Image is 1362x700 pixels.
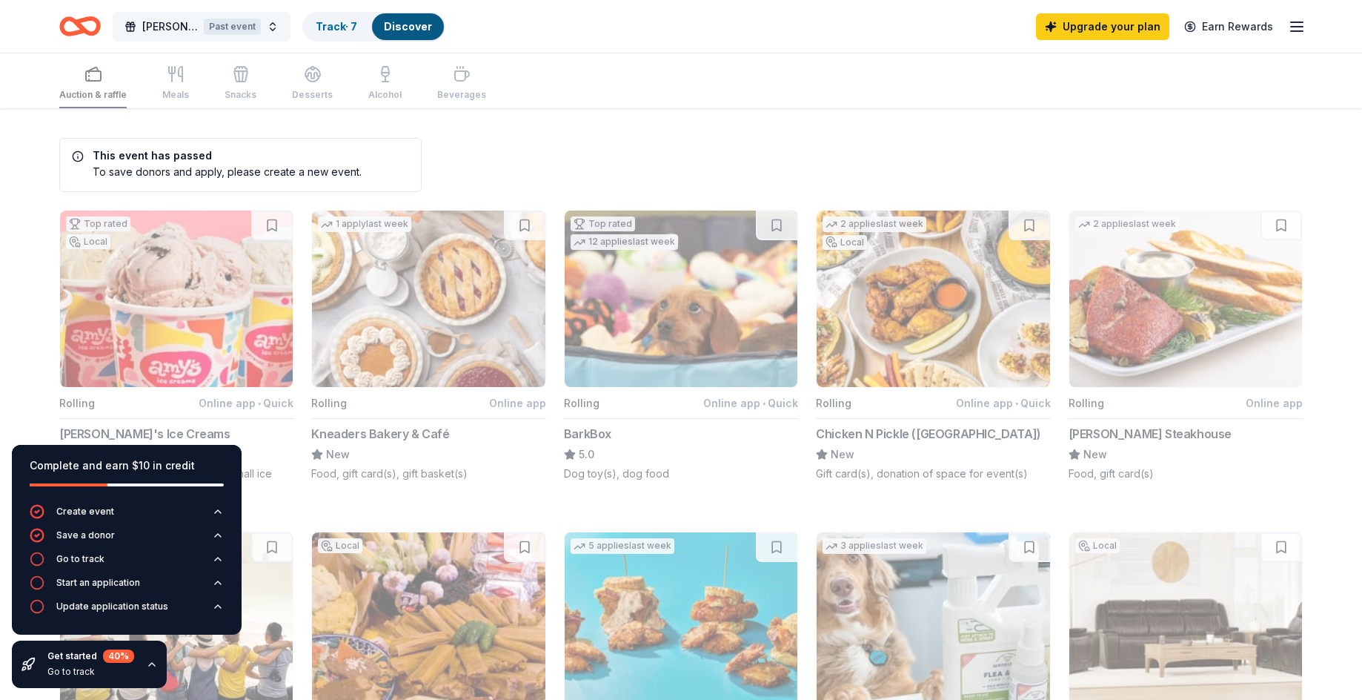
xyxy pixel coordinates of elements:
[316,20,357,33] a: Track· 7
[30,552,224,575] button: Go to track
[142,18,198,36] span: [PERSON_NAME] Band Spaghetti Dinner and Silent Auction
[56,601,168,612] div: Update application status
[113,12,290,42] button: [PERSON_NAME] Band Spaghetti Dinner and Silent AuctionPast event
[564,210,798,481] button: Image for BarkBoxTop rated12 applieslast weekRollingOnline app•QuickBarkBox5.0Dog toy(s), dog food
[59,210,293,496] button: Image for Amy's Ice CreamsTop ratedLocalRollingOnline app•Quick[PERSON_NAME]'s Ice Creams5.04 gif...
[1175,13,1282,40] a: Earn Rewards
[72,164,362,179] div: To save donors and apply, please create a new event.
[103,650,134,663] div: 40 %
[47,666,134,678] div: Go to track
[30,457,224,475] div: Complete and earn $10 in credit
[59,9,101,44] a: Home
[30,528,224,552] button: Save a donor
[30,575,224,599] button: Start an application
[1036,13,1169,40] a: Upgrade your plan
[204,19,261,35] div: Past event
[311,210,545,481] button: Image for Kneaders Bakery & Café1 applylast weekRollingOnline appKneaders Bakery & CaféNewFood, g...
[56,553,104,565] div: Go to track
[72,151,362,161] h5: This event has passed
[47,650,134,663] div: Get started
[1069,210,1303,481] button: Image for Perry's Steakhouse2 applieslast weekRollingOnline app[PERSON_NAME] SteakhouseNewFood, g...
[30,599,224,623] button: Update application status
[302,12,445,42] button: Track· 7Discover
[384,20,432,33] a: Discover
[56,529,115,541] div: Save a donor
[56,506,114,518] div: Create event
[30,504,224,528] button: Create event
[56,577,140,589] div: Start an application
[816,210,1050,481] button: Image for Chicken N Pickle (San Antonio)2 applieslast weekLocalRollingOnline app•QuickChicken N P...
